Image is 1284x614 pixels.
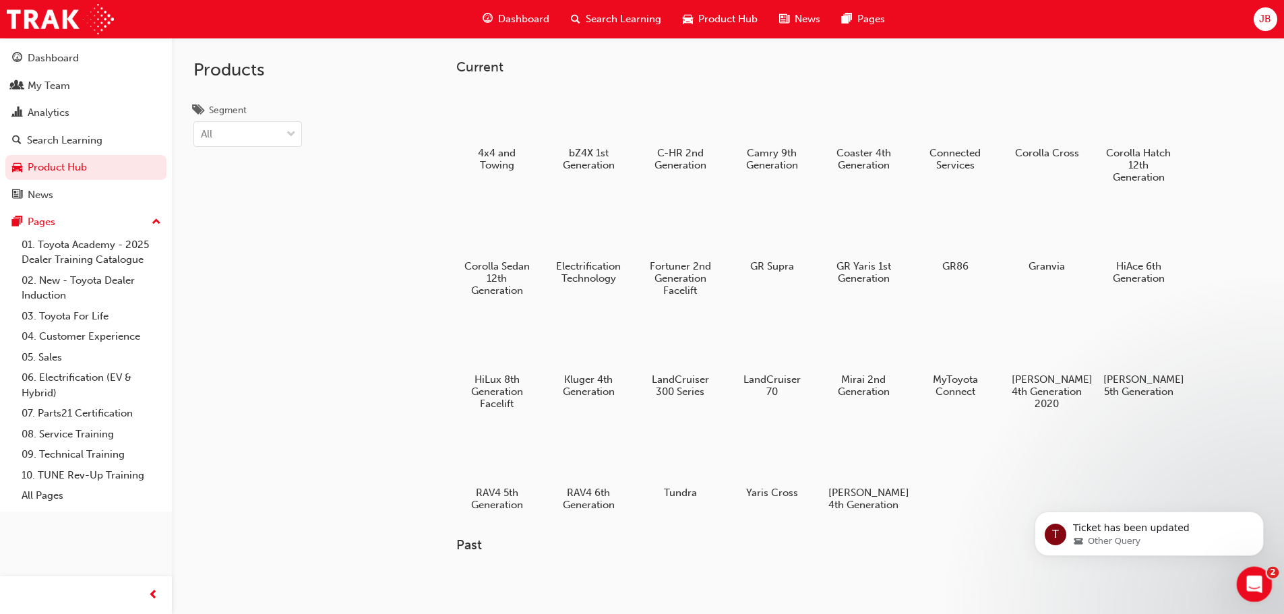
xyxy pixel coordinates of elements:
[462,487,532,511] h5: RAV4 5th Generation
[5,128,166,153] a: Search Learning
[16,306,166,327] a: 03. Toyota For Life
[823,425,904,516] a: [PERSON_NAME] 4th Generation
[456,59,1222,75] h3: Current
[828,373,899,398] h5: Mirai 2nd Generation
[5,183,166,208] a: News
[1098,312,1179,402] a: [PERSON_NAME] 5th Generation
[731,425,812,503] a: Yaris Cross
[60,284,226,298] div: Other Query
[1259,11,1271,27] span: JB
[12,189,22,202] span: news-icon
[553,147,624,171] h5: bZ4X 1st Generation
[1012,147,1082,159] h5: Corolla Cross
[28,343,225,357] div: Send us a message
[737,147,807,171] h5: Camry 9th Generation
[12,135,22,147] span: search-icon
[640,425,721,503] a: Tundra
[737,487,807,499] h5: Yaris Cross
[5,100,166,125] a: Analytics
[27,96,243,119] p: Hi [PERSON_NAME]
[731,199,812,277] a: GR Supra
[456,86,537,176] a: 4x4 and Towing
[1098,199,1179,289] a: HiAce 6th Generation
[30,454,60,464] span: Home
[548,312,629,402] a: Kluger 4th Generation
[28,187,53,203] div: News
[90,421,179,474] button: Messages
[16,270,166,306] a: 02. New - Toyota Dealer Induction
[201,127,212,142] div: All
[828,260,899,284] h5: GR Yaris 1st Generation
[1012,260,1082,272] h5: Granvia
[14,278,255,317] div: Other Query#187391 • Waiting on you
[857,11,885,27] span: Pages
[28,357,225,371] div: We typically reply in a few hours
[7,4,114,34] img: Trak
[193,105,204,117] span: tags-icon
[645,373,716,398] h5: LandCruiser 300 Series
[16,367,166,403] a: 06. Electrification (EV & Hybrid)
[768,5,831,33] a: news-iconNews
[640,199,721,301] a: Fortuner 2nd Generation Facelift
[5,155,166,180] a: Product Hub
[12,216,22,228] span: pages-icon
[28,214,55,230] div: Pages
[60,205,202,216] span: We need more information
[553,487,624,511] h5: RAV4 6th Generation
[148,587,158,604] span: prev-icon
[920,147,991,171] h5: Connected Services
[472,5,560,33] a: guage-iconDashboard
[13,158,256,243] div: Recent messageProfile image for TrakOther QueryWe need more informationTrak•13m ago
[560,5,672,33] a: search-iconSearch Learning
[1006,199,1087,277] a: Granvia
[112,454,158,464] span: Messages
[462,147,532,171] h5: 4x4 and Towing
[16,424,166,445] a: 08. Service Training
[645,260,716,297] h5: Fortuner 2nd Generation Facelift
[498,11,549,27] span: Dashboard
[5,210,166,235] button: Pages
[193,59,302,81] h2: Products
[183,22,210,49] div: Profile image for Trak
[27,133,102,148] div: Search Learning
[16,403,166,424] a: 07. Parts21 Certification
[548,425,629,516] a: RAV4 6th Generation
[60,218,80,232] div: Trak
[1237,567,1273,603] iframe: Intercom live chat
[779,11,789,28] span: news-icon
[842,11,852,28] span: pages-icon
[5,73,166,98] a: My Team
[731,312,812,402] a: LandCruiser 70
[82,218,129,232] div: • 13m ago
[16,444,166,465] a: 09. Technical Training
[548,86,629,176] a: bZ4X 1st Generation
[698,11,758,27] span: Product Hub
[823,86,904,176] a: Coaster 4th Generation
[828,147,899,171] h5: Coaster 4th Generation
[14,179,255,243] div: Profile image for TrakOther QueryWe need more informationTrak•13m ago
[28,197,55,224] div: Profile image for Trak
[286,126,296,144] span: down-icon
[645,147,716,171] h5: C-HR 2nd Generation
[5,46,166,71] a: Dashboard
[831,5,896,33] a: pages-iconPages
[915,86,996,176] a: Connected Services
[27,26,94,47] img: logo
[920,373,991,398] h5: MyToyota Connect
[823,199,904,289] a: GR Yaris 1st Generation
[16,465,166,486] a: 10. TUNE Rev-Up Training
[640,86,721,176] a: C-HR 2nd Generation
[737,373,807,398] h5: LandCruiser 70
[483,11,493,28] span: guage-icon
[456,537,1222,553] h3: Past
[1012,373,1082,410] h5: [PERSON_NAME] 4th Generation 2020
[28,51,79,66] div: Dashboard
[1103,260,1174,284] h5: HiAce 6th Generation
[456,199,537,301] a: Corolla Sedan 12th Generation
[586,11,661,27] span: Search Learning
[640,312,721,402] a: LandCruiser 300 Series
